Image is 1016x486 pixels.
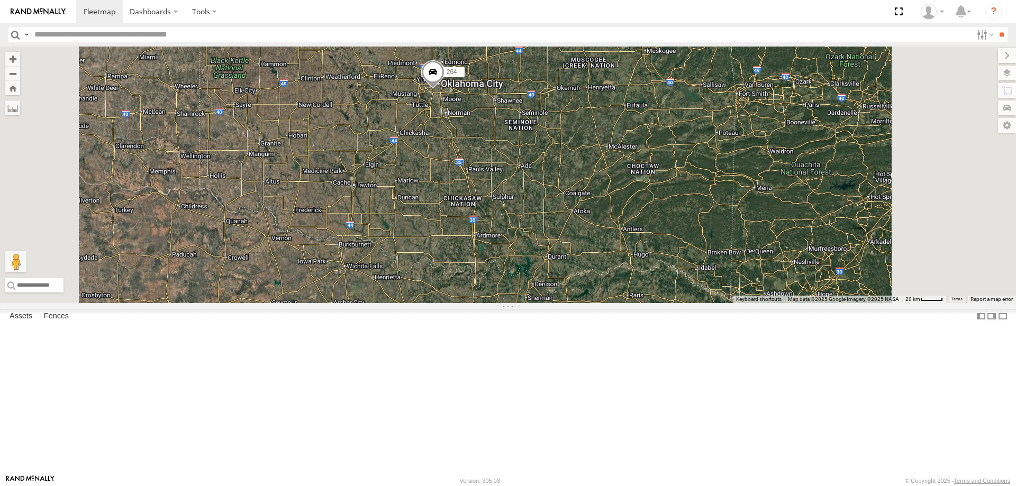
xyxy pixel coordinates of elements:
label: Measure [5,100,20,115]
span: 264 [447,68,457,76]
label: Search Filter Options [973,27,995,42]
a: Terms [951,297,963,301]
button: Drag Pegman onto the map to open Street View [5,251,26,272]
div: Steve Basgall [917,4,948,20]
label: Fences [39,309,74,324]
label: Dock Summary Table to the Left [976,309,986,324]
a: Visit our Website [6,475,55,486]
img: rand-logo.svg [11,8,66,15]
button: Zoom out [5,66,20,81]
i: ? [985,3,1002,20]
label: Search Query [22,27,31,42]
label: Hide Summary Table [997,309,1008,324]
label: Dock Summary Table to the Right [986,309,997,324]
button: Map Scale: 20 km per 39 pixels [902,296,946,303]
span: 20 km [905,296,920,302]
button: Zoom Home [5,81,20,95]
button: Zoom in [5,52,20,66]
div: © Copyright 2025 - [905,478,1010,484]
a: Report a map error [970,296,1013,302]
label: Assets [4,309,38,324]
label: Map Settings [998,118,1016,133]
div: Version: 305.03 [460,478,500,484]
button: Keyboard shortcuts [736,296,782,303]
span: Map data ©2025 Google Imagery ©2025 NASA [788,296,899,302]
a: Terms and Conditions [954,478,1010,484]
